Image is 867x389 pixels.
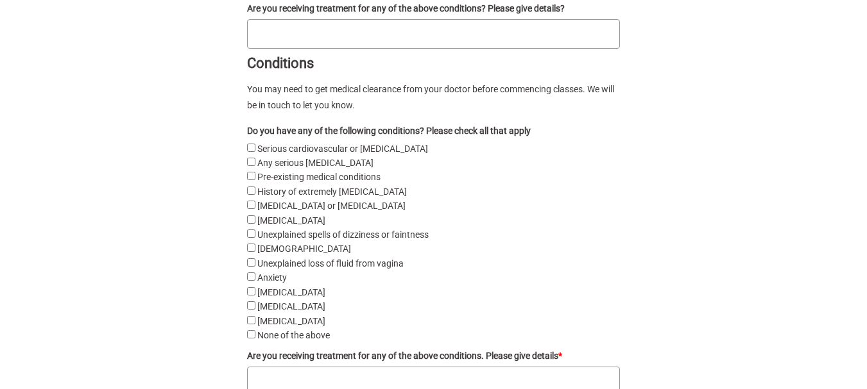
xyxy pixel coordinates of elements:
label: Any serious [MEDICAL_DATA] [257,158,373,168]
label: History of extremely [MEDICAL_DATA] [257,186,407,197]
label: [MEDICAL_DATA] [257,301,325,311]
p: You may need to get medical clearance from your doctor before commencing classes. We will be in t... [247,81,620,113]
label: [MEDICAL_DATA] [257,215,325,226]
label: Serious cardiovascular or [MEDICAL_DATA] [257,144,428,154]
label: Unexplained spells of dizziness or faintness [257,229,429,240]
label: [MEDICAL_DATA] or [MEDICAL_DATA] [257,201,406,211]
label: Pre-existing medical conditions [257,172,381,182]
label: None of the above [257,330,330,340]
label: [MEDICAL_DATA] [257,316,325,326]
label: [MEDICAL_DATA] [257,287,325,297]
label: [DEMOGRAPHIC_DATA] [257,244,351,254]
legend: Do you have any of the following conditions? Please check all that apply [247,124,620,138]
title: Conditions [247,55,620,71]
label: Unexplained loss of fluid from vagina [257,258,404,269]
label: Anxiety [257,272,287,283]
label: Are you receiving treatment for any of the above conditions? Please give details? [247,1,620,15]
label: Are you receiving treatment for any of the above conditions. Please give details [247,349,620,363]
